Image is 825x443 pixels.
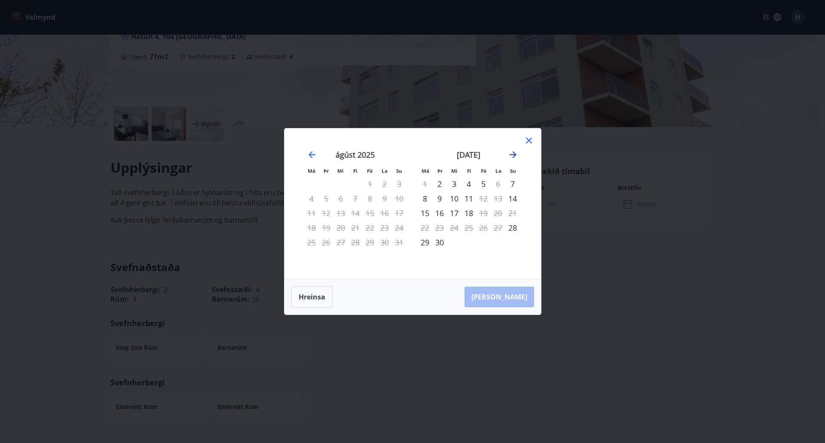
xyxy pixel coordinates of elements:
small: Má [422,168,429,174]
td: Choose þriðjudagur, 2. september 2025 as your check-in date. It’s available. [432,177,447,191]
div: Aðeins innritun í boði [505,191,520,206]
td: Not available. fimmtudagur, 21. ágúst 2025 [348,220,363,235]
td: Not available. sunnudagur, 17. ágúst 2025 [392,206,406,220]
td: Choose miðvikudagur, 3. september 2025 as your check-in date. It’s available. [447,177,461,191]
td: Not available. mánudagur, 11. ágúst 2025 [304,206,319,220]
div: 3 [447,177,461,191]
small: Mi [451,168,458,174]
small: Þr [437,168,443,174]
small: Su [510,168,516,174]
td: Not available. föstudagur, 29. ágúst 2025 [363,235,377,250]
small: Fi [467,168,471,174]
td: Not available. laugardagur, 30. ágúst 2025 [377,235,392,250]
td: Not available. föstudagur, 19. september 2025 [476,206,491,220]
div: Aðeins útritun í boði [491,177,505,191]
td: Not available. föstudagur, 12. september 2025 [476,191,491,206]
div: 29 [418,235,432,250]
div: Calendar [295,139,531,269]
td: Not available. sunnudagur, 24. ágúst 2025 [392,220,406,235]
td: Not available. miðvikudagur, 27. ágúst 2025 [333,235,348,250]
strong: [DATE] [457,150,480,160]
td: Not available. miðvikudagur, 13. ágúst 2025 [333,206,348,220]
td: Not available. þriðjudagur, 19. ágúst 2025 [319,220,333,235]
td: Not available. mánudagur, 4. ágúst 2025 [304,191,319,206]
button: Hreinsa [291,286,333,308]
div: Aðeins útritun í boði [476,206,491,220]
div: 11 [461,191,476,206]
div: 17 [447,206,461,220]
td: Not available. laugardagur, 23. ágúst 2025 [377,220,392,235]
td: Not available. laugardagur, 13. september 2025 [491,191,505,206]
div: 16 [432,206,447,220]
small: La [382,168,388,174]
div: 10 [447,191,461,206]
td: Not available. þriðjudagur, 12. ágúst 2025 [319,206,333,220]
td: Not available. mánudagur, 25. ágúst 2025 [304,235,319,250]
td: Choose sunnudagur, 28. september 2025 as your check-in date. It’s available. [505,220,520,235]
div: Aðeins útritun í boði [476,191,491,206]
div: 8 [418,191,432,206]
td: Not available. miðvikudagur, 24. september 2025 [447,220,461,235]
div: 30 [432,235,447,250]
td: Not available. miðvikudagur, 6. ágúst 2025 [333,191,348,206]
td: Choose þriðjudagur, 9. september 2025 as your check-in date. It’s available. [432,191,447,206]
small: La [495,168,501,174]
td: Not available. sunnudagur, 21. september 2025 [505,206,520,220]
td: Not available. föstudagur, 1. ágúst 2025 [363,177,377,191]
small: Þr [324,168,329,174]
small: Fö [481,168,486,174]
td: Not available. fimmtudagur, 7. ágúst 2025 [348,191,363,206]
td: Choose mánudagur, 29. september 2025 as your check-in date. It’s available. [418,235,432,250]
td: Not available. þriðjudagur, 5. ágúst 2025 [319,191,333,206]
td: Choose sunnudagur, 7. september 2025 as your check-in date. It’s available. [505,177,520,191]
td: Not available. laugardagur, 2. ágúst 2025 [377,177,392,191]
td: Choose mánudagur, 15. september 2025 as your check-in date. It’s available. [418,206,432,220]
small: Mi [337,168,344,174]
div: Move backward to switch to the previous month. [307,150,317,160]
div: 15 [418,206,432,220]
div: Aðeins innritun í boði [432,177,447,191]
strong: ágúst 2025 [336,150,375,160]
small: Má [308,168,315,174]
td: Not available. laugardagur, 9. ágúst 2025 [377,191,392,206]
td: Not available. sunnudagur, 31. ágúst 2025 [392,235,406,250]
div: Move forward to switch to the next month. [508,150,518,160]
td: Not available. sunnudagur, 3. ágúst 2025 [392,177,406,191]
td: Choose þriðjudagur, 16. september 2025 as your check-in date. It’s available. [432,206,447,220]
td: Not available. þriðjudagur, 26. ágúst 2025 [319,235,333,250]
td: Not available. mánudagur, 1. september 2025 [418,177,432,191]
td: Not available. laugardagur, 27. september 2025 [491,220,505,235]
small: Su [396,168,402,174]
td: Not available. mánudagur, 22. september 2025 [418,220,432,235]
td: Not available. föstudagur, 26. september 2025 [476,220,491,235]
td: Choose fimmtudagur, 4. september 2025 as your check-in date. It’s available. [461,177,476,191]
div: 4 [461,177,476,191]
small: Fö [367,168,373,174]
td: Choose miðvikudagur, 10. september 2025 as your check-in date. It’s available. [447,191,461,206]
div: 5 [476,177,491,191]
td: Not available. föstudagur, 8. ágúst 2025 [363,191,377,206]
td: Choose þriðjudagur, 30. september 2025 as your check-in date. It’s available. [432,235,447,250]
td: Not available. laugardagur, 6. september 2025 [491,177,505,191]
td: Choose mánudagur, 8. september 2025 as your check-in date. It’s available. [418,191,432,206]
div: 9 [432,191,447,206]
td: Not available. föstudagur, 22. ágúst 2025 [363,220,377,235]
div: Aðeins innritun í boði [505,177,520,191]
td: Not available. sunnudagur, 10. ágúst 2025 [392,191,406,206]
td: Choose miðvikudagur, 17. september 2025 as your check-in date. It’s available. [447,206,461,220]
div: 18 [461,206,476,220]
td: Not available. fimmtudagur, 25. september 2025 [461,220,476,235]
td: Not available. fimmtudagur, 14. ágúst 2025 [348,206,363,220]
td: Not available. laugardagur, 20. september 2025 [491,206,505,220]
td: Choose föstudagur, 5. september 2025 as your check-in date. It’s available. [476,177,491,191]
td: Not available. fimmtudagur, 28. ágúst 2025 [348,235,363,250]
td: Choose fimmtudagur, 18. september 2025 as your check-in date. It’s available. [461,206,476,220]
div: Aðeins innritun í boði [505,220,520,235]
td: Choose sunnudagur, 14. september 2025 as your check-in date. It’s available. [505,191,520,206]
small: Fi [353,168,357,174]
td: Not available. föstudagur, 15. ágúst 2025 [363,206,377,220]
td: Not available. laugardagur, 16. ágúst 2025 [377,206,392,220]
td: Not available. þriðjudagur, 23. september 2025 [432,220,447,235]
td: Choose fimmtudagur, 11. september 2025 as your check-in date. It’s available. [461,191,476,206]
td: Not available. miðvikudagur, 20. ágúst 2025 [333,220,348,235]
